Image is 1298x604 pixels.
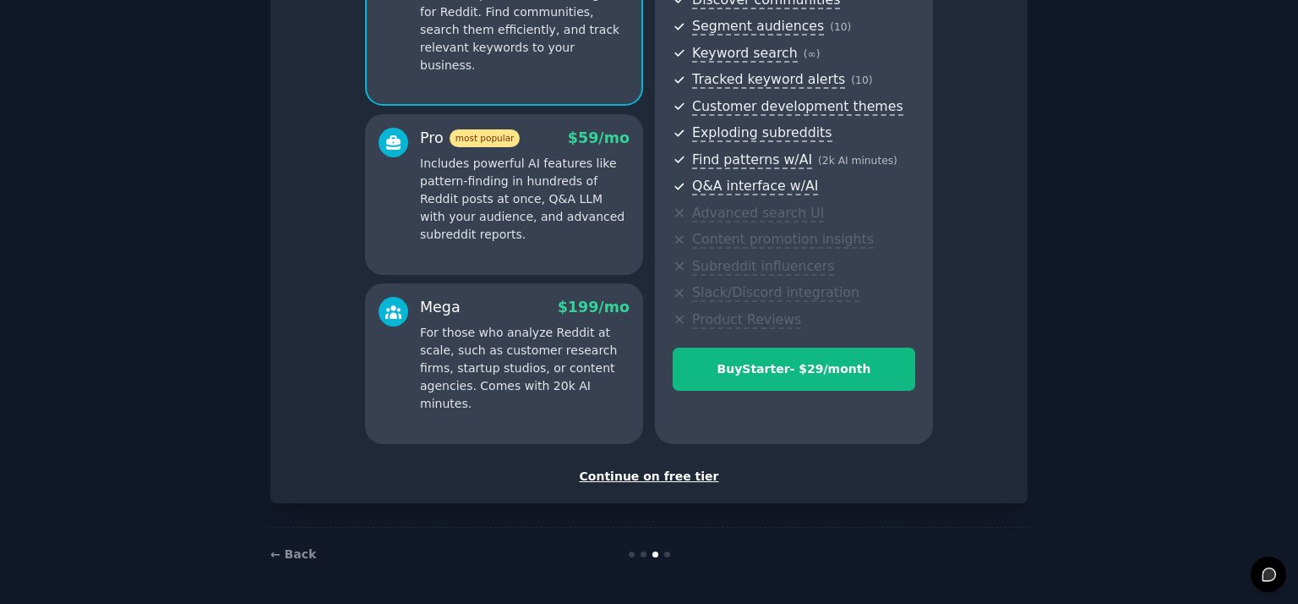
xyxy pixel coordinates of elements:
[692,71,845,89] span: Tracked keyword alerts
[692,151,812,169] span: Find patterns w/AI
[692,45,798,63] span: Keyword search
[288,468,1010,486] div: Continue on free tier
[692,124,832,142] span: Exploding subreddits
[558,299,630,316] span: $ 199 /mo
[674,360,914,378] div: Buy Starter - $ 29 /month
[692,98,903,116] span: Customer development themes
[420,128,520,149] div: Pro
[818,155,897,167] span: ( 2k AI minutes )
[692,311,801,329] span: Product Reviews
[673,348,915,391] button: BuyStarter- $29/month
[830,21,851,33] span: ( 10 )
[804,48,821,60] span: ( ∞ )
[420,324,630,413] p: For those who analyze Reddit at scale, such as customer research firms, startup studios, or conte...
[692,284,859,302] span: Slack/Discord integration
[270,547,316,561] a: ← Back
[692,258,834,276] span: Subreddit influencers
[692,205,824,222] span: Advanced search UI
[692,231,874,249] span: Content promotion insights
[420,155,630,244] p: Includes powerful AI features like pattern-finding in hundreds of Reddit posts at once, Q&A LLM w...
[692,18,824,36] span: Segment audiences
[568,129,630,146] span: $ 59 /mo
[851,74,872,86] span: ( 10 )
[420,297,461,318] div: Mega
[692,178,818,195] span: Q&A interface w/AI
[450,129,521,147] span: most popular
